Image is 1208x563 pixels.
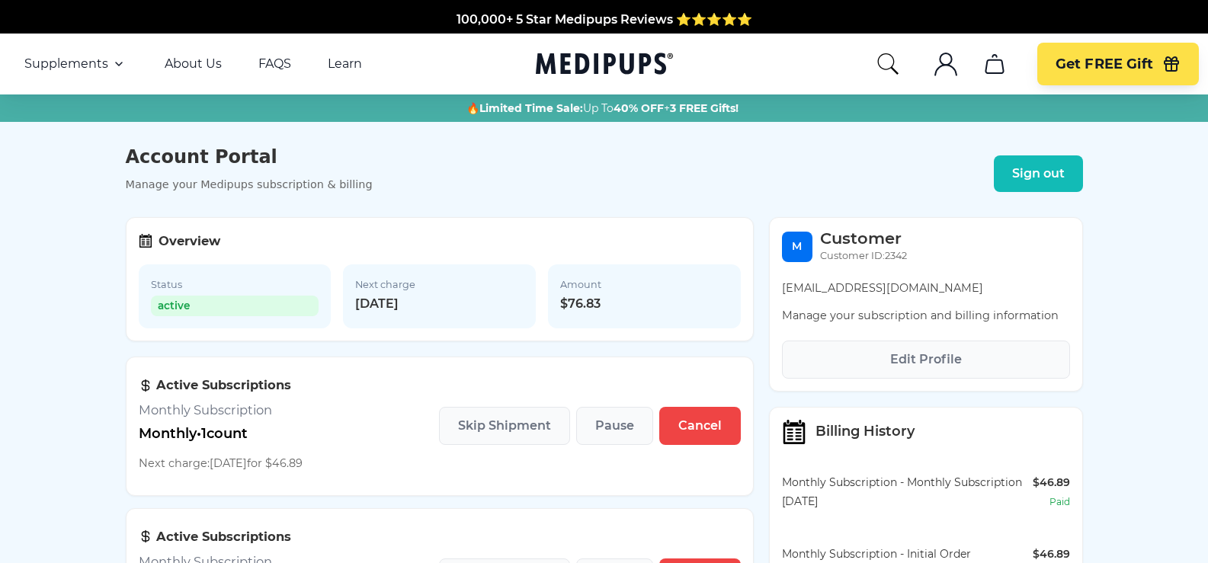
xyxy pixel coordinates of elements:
[876,52,900,76] button: search
[328,56,362,72] a: Learn
[126,178,373,190] p: Manage your Medipups subscription & billing
[820,248,907,264] p: Customer ID: 2342
[994,155,1083,192] button: Sign out
[139,377,303,393] h3: Active Subscriptions
[1033,475,1070,491] div: $46.89
[139,456,303,472] p: Next charge: [DATE] for $46.89
[890,352,962,367] span: Edit Profile
[1037,43,1199,85] button: Get FREE Gift
[139,402,303,418] h3: Monthly Subscription
[782,546,1033,562] div: Monthly Subscription - Initial Order
[782,308,1070,324] p: Manage your subscription and billing information
[928,46,964,82] button: account
[1049,494,1070,510] div: paid
[576,407,653,445] button: Pause
[782,494,1033,510] div: [DATE]
[139,426,303,442] p: Monthly • 1 count
[659,407,741,445] button: Cancel
[139,529,302,545] h3: Active Subscriptions
[536,50,673,81] a: Medipups
[351,30,857,45] span: Made In The [GEOGRAPHIC_DATA] from domestic & globally sourced ingredients
[1012,166,1065,181] span: Sign out
[595,418,634,433] span: Pause
[976,46,1013,82] button: cart
[560,277,729,293] span: Amount
[24,55,128,73] button: Supplements
[782,475,1033,491] div: Monthly Subscription - Monthly Subscription
[355,296,524,312] span: [DATE]
[355,277,524,293] span: Next charge
[782,280,1070,296] p: [EMAIL_ADDRESS][DOMAIN_NAME]
[151,277,319,293] span: Status
[1033,546,1070,562] div: $46.89
[782,341,1070,379] button: Edit Profile
[126,146,373,168] h1: Account Portal
[24,56,108,72] span: Supplements
[560,296,729,312] span: $76.83
[678,418,722,433] span: Cancel
[159,233,220,249] h3: Overview
[457,12,752,27] span: 100,000+ 5 Star Medipups Reviews ⭐️⭐️⭐️⭐️⭐️
[466,101,739,116] span: 🔥 Up To +
[458,418,551,433] span: Skip Shipment
[815,424,915,440] h3: Billing History
[165,56,222,72] a: About Us
[151,296,319,316] span: active
[820,230,907,246] h2: Customer
[439,407,570,445] button: Skip Shipment
[258,56,291,72] a: FAQS
[1056,56,1153,73] span: Get FREE Gift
